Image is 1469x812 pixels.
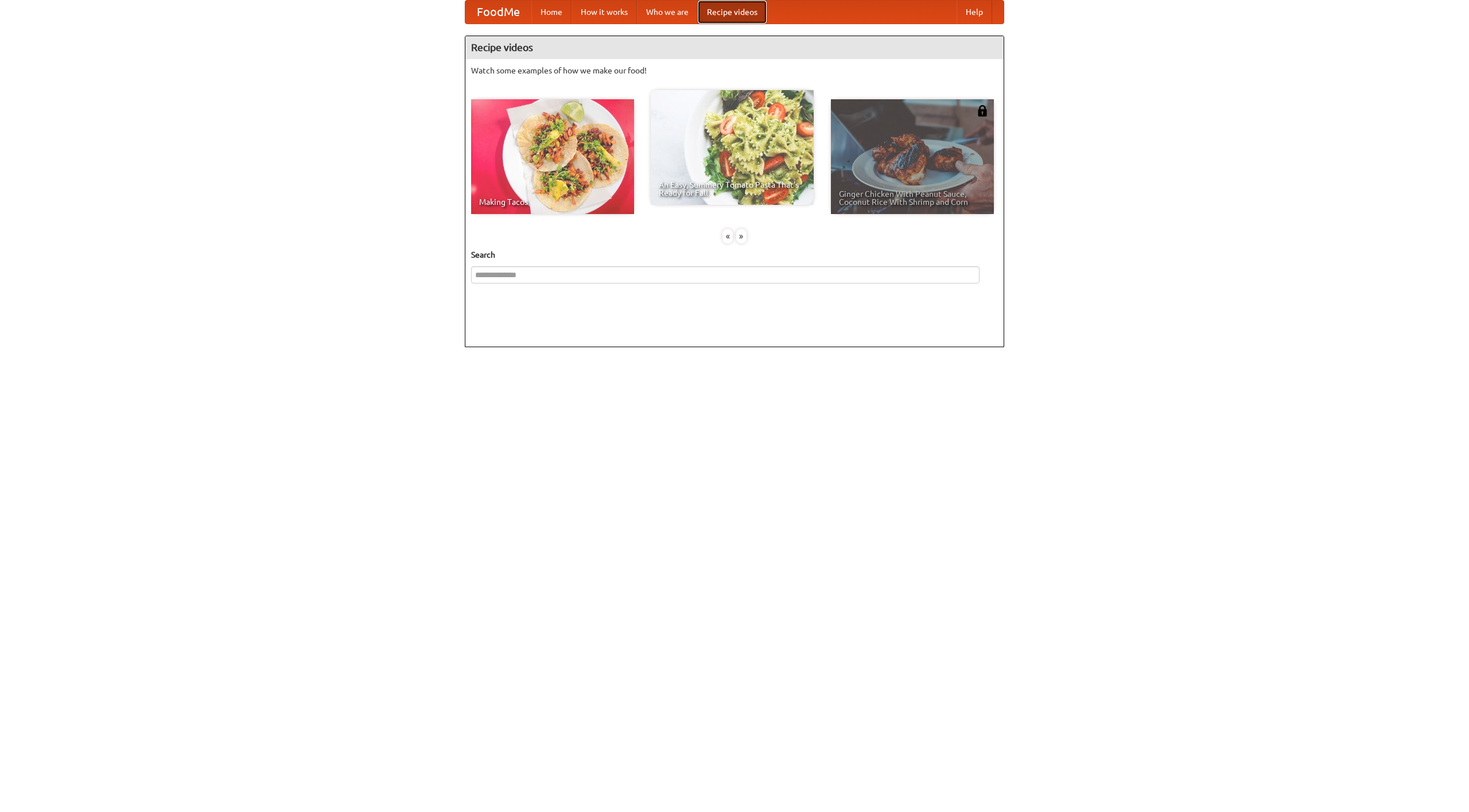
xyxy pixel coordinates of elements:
a: Who we are [637,1,698,24]
a: FoodMe [465,1,531,24]
span: Making Tacos [479,198,626,206]
div: « [722,229,733,243]
div: » [736,229,747,243]
a: Making Tacos [471,99,634,214]
a: How it works [572,1,637,24]
span: An Easy, Summery Tomato Pasta That's Ready for Fall [659,181,806,197]
h5: Search [471,249,998,261]
a: Recipe videos [698,1,767,24]
a: Help [957,1,992,24]
img: 483408.png [977,105,988,116]
a: An Easy, Summery Tomato Pasta That's Ready for Fall [651,90,814,205]
a: Home [531,1,572,24]
h4: Recipe videos [465,36,1004,59]
p: Watch some examples of how we make our food! [471,65,998,76]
